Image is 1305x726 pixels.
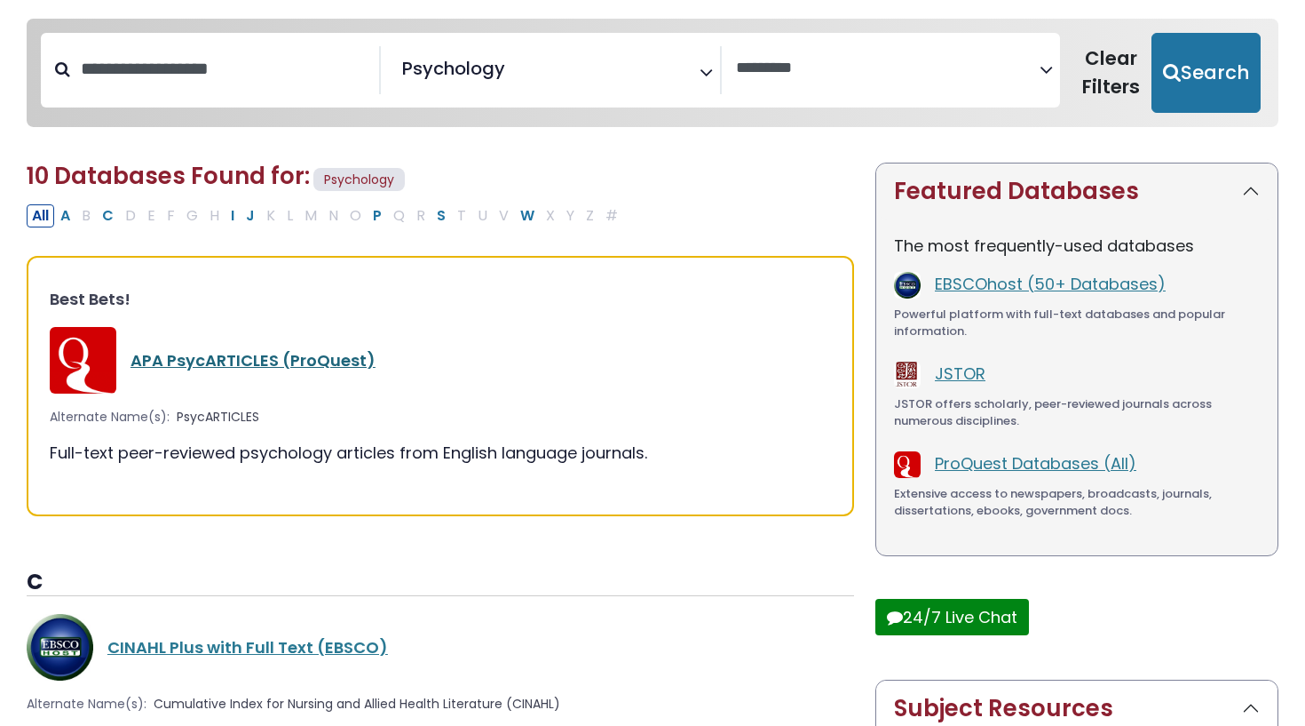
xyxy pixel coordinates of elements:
button: Filter Results J [241,204,260,227]
textarea: Search [736,60,1040,78]
div: Powerful platform with full-text databases and popular information. [894,306,1260,340]
button: Filter Results P [368,204,387,227]
div: Extensive access to newspapers, broadcasts, journals, dissertations, ebooks, government docs. [894,485,1260,520]
span: Alternate Name(s): [27,695,146,714]
span: Alternate Name(s): [50,408,170,427]
h3: Best Bets! [50,290,831,309]
button: All [27,204,54,227]
button: Filter Results W [515,204,540,227]
p: The most frequently-used databases [894,234,1260,258]
button: Featured Databases [876,164,1277,219]
li: Psychology [395,55,505,82]
div: JSTOR offers scholarly, peer-reviewed journals across numerous disciplines. [894,395,1260,430]
button: Filter Results A [55,204,75,227]
a: EBSCOhost (50+ Databases) [935,273,1166,295]
div: Full-text peer-reviewed psychology articles from English language journals. [50,441,831,465]
input: Search database by title or keyword [70,54,379,84]
a: JSTOR [935,363,985,385]
a: CINAHL Plus with Full Text (EBSCO) [107,636,388,658]
textarea: Search [509,65,521,84]
button: Submit for Search Results [1151,33,1261,113]
span: 10 Databases Found for: [27,160,310,192]
span: Psychology [313,168,405,192]
button: Filter Results S [431,204,451,227]
h3: C [27,570,854,596]
span: Cumulative Index for Nursing and Allied Health Literature (CINAHL) [154,695,560,714]
div: Alpha-list to filter by first letter of database name [27,203,625,226]
button: Filter Results C [97,204,119,227]
button: Clear Filters [1071,33,1151,113]
a: ProQuest Databases (All) [935,452,1136,475]
span: PsycARTICLES [177,408,259,427]
span: Psychology [402,55,505,82]
button: 24/7 Live Chat [875,599,1029,635]
button: Filter Results I [225,204,240,227]
nav: Search filters [27,19,1278,127]
a: APA PsycARTICLES (ProQuest) [130,349,376,371]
